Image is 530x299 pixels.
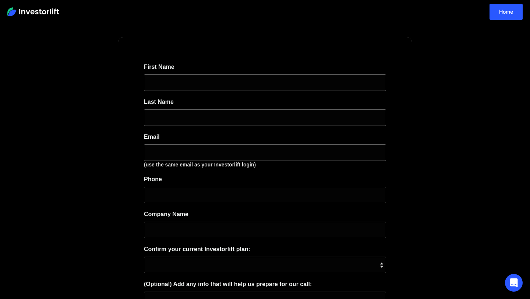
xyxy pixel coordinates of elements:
a: Home [490,4,523,20]
div: Open Intercom Messenger [505,274,523,292]
span: (Optional) Add any info that will help us prepare for our call: [144,281,312,287]
select: Confirm your current Investorlift plan:* [144,257,386,273]
span: Confirm your current Investorlift plan: [144,246,250,252]
span: Phone [144,176,162,182]
input: First Name* [144,74,386,91]
input: Email*(use the same email as your Investorlift login) [144,144,386,161]
span: First Name [144,64,174,70]
span: Last Name [144,99,174,105]
span: (use the same email as your Investorlift login) [144,162,256,168]
input: Company Name* [144,222,386,238]
span: Company Name [144,211,188,217]
input: Phone* [144,187,386,203]
span: Email [144,134,160,140]
input: Last Name* [144,109,386,126]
